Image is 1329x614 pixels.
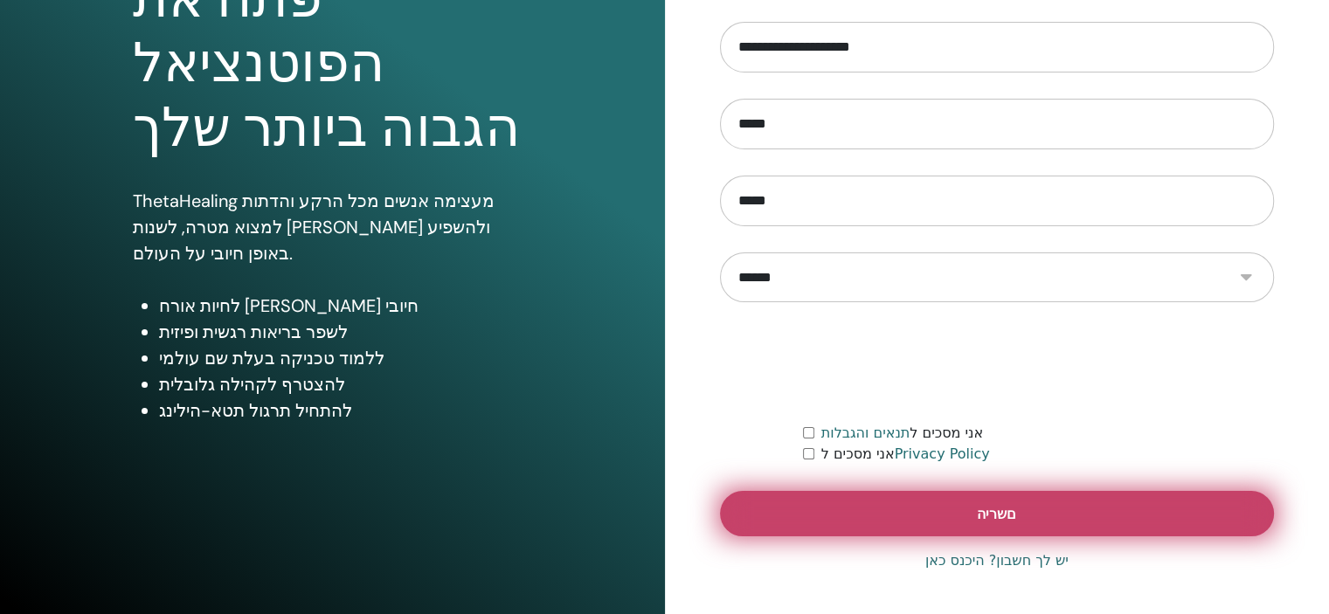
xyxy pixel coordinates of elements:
[821,444,990,465] label: אני מסכים ל
[159,371,532,397] li: להצטרף לקהילה גלובלית
[159,319,532,345] li: לשפר בריאות רגשית ופיזית
[720,491,1275,536] button: םשריה
[895,445,990,462] a: Privacy Policy
[159,397,532,424] li: להתחיל תרגול תטא-הילינג
[821,424,910,441] a: תנאים והגבלות
[821,423,983,444] label: אני מסכים ל
[133,188,532,266] p: ThetaHealing מעצימה אנשים מכל הרקע והדתות למצוא מטרה, לשנות [PERSON_NAME] ולהשפיע באופן חיובי על ...
[159,293,532,319] li: לחיות אורח [PERSON_NAME] חיובי
[864,328,1130,397] iframe: reCAPTCHA
[977,505,1016,523] span: םשריה
[159,345,532,371] li: ללמוד טכניקה בעלת שם עולמי
[925,550,1069,571] a: יש לך חשבון? היכנס כאן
